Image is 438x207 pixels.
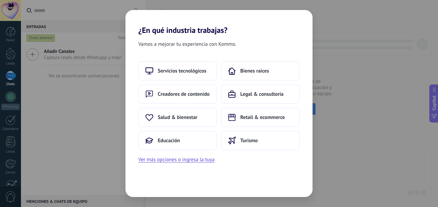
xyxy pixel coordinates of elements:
button: Retail & ecommerce [221,108,300,127]
span: Retail & ecommerce [240,114,285,121]
span: Creadores de contenido [158,91,210,97]
button: Bienes raíces [221,61,300,81]
button: Creadores de contenido [138,84,217,104]
span: Salud & bienestar [158,114,197,121]
button: Ver más opciones o ingresa la tuya [138,155,214,164]
span: Bienes raíces [240,68,269,74]
button: Turismo [221,131,300,150]
span: Turismo [240,137,258,144]
span: Legal & consultoría [240,91,284,97]
span: Servicios tecnológicos [158,68,206,74]
button: Servicios tecnológicos [138,61,217,81]
h2: ¿En qué industria trabajas? [125,10,313,35]
span: Educación [158,137,180,144]
span: Vamos a mejorar tu experiencia con Kommo. [138,40,236,48]
button: Legal & consultoría [221,84,300,104]
button: Salud & bienestar [138,108,217,127]
button: Educación [138,131,217,150]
